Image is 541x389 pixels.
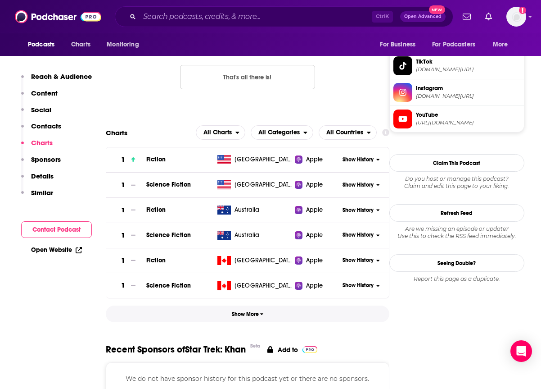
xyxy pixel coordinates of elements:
h3: 1 [121,205,125,215]
button: Details [21,172,54,188]
a: Science Fiction [146,282,191,289]
a: Apple [295,256,340,265]
button: Show History [340,282,383,289]
a: Science Fiction [146,181,191,188]
button: Claim This Podcast [389,154,524,172]
span: Ctrl K [372,11,393,23]
div: Are we missing an episode or update? Use this to check the RSS feed immediately. [389,225,524,240]
button: open menu [319,125,377,140]
button: Content [21,89,58,105]
p: Reach & Audience [31,72,92,81]
a: YouTube[URL][DOMAIN_NAME] [393,110,520,128]
button: Open AdvancedNew [400,11,446,22]
span: Apple [306,180,323,189]
h2: Charts [106,128,127,137]
div: Open Intercom Messenger [510,340,532,362]
span: Apple [306,256,323,265]
button: Sponsors [21,155,61,172]
h3: 1 [121,256,125,266]
h2: Countries [319,125,377,140]
img: Podchaser - Follow, Share and Rate Podcasts [15,8,101,25]
span: Show More [232,311,264,317]
button: open menu [22,36,66,53]
button: Social [21,105,51,122]
span: For Podcasters [432,38,475,51]
a: Fiction [146,256,166,264]
span: Open Advanced [404,14,442,19]
span: Show History [343,282,374,289]
span: instagram.com/startrek [416,93,520,100]
span: Show History [343,156,374,164]
a: [GEOGRAPHIC_DATA] [214,155,295,164]
a: 1 [106,273,146,298]
a: [GEOGRAPHIC_DATA] [214,180,295,189]
button: Show History [340,181,383,189]
a: Open Website [31,246,82,254]
a: Show notifications dropdown [482,9,496,24]
span: Canada [234,256,293,265]
p: Similar [31,188,53,197]
a: Seeing Double? [389,254,524,272]
a: Show notifications dropdown [459,9,474,24]
span: Monitoring [107,38,139,51]
p: Social [31,105,51,114]
a: 1 [106,147,146,172]
a: [GEOGRAPHIC_DATA] [214,281,295,290]
span: More [493,38,508,51]
span: United States [234,155,293,164]
span: Canada [234,281,293,290]
a: Apple [295,180,340,189]
p: We do not have sponsor history for this podcast yet or there are no sponsors. [117,374,378,384]
button: Contacts [21,122,61,138]
span: For Business [380,38,415,51]
a: Apple [295,155,340,164]
img: Pro Logo [302,346,317,353]
span: Apple [306,155,323,164]
p: Content [31,89,58,97]
span: https://www.youtube.com/@StarTrekOfficial [416,119,520,126]
button: Show More [106,306,389,322]
a: Science Fiction [146,231,191,239]
div: Beta [250,343,260,349]
button: Similar [21,188,53,205]
p: Details [31,172,54,180]
button: open menu [251,125,313,140]
span: Show History [343,231,374,239]
span: All Categories [258,129,300,136]
span: YouTube [416,111,520,119]
span: Apple [306,206,323,215]
span: Charts [71,38,90,51]
div: Report this page as a duplicate. [389,275,524,283]
button: Show History [340,256,383,264]
div: Claim and edit this page to your liking. [389,175,524,190]
h2: Categories [251,125,313,140]
p: Charts [31,138,53,147]
span: New [429,5,445,14]
button: Show profile menu [506,7,526,27]
div: Search podcasts, credits, & more... [115,6,453,27]
a: Apple [295,281,340,290]
button: open menu [426,36,488,53]
span: Show History [343,206,374,214]
a: Australia [214,231,295,240]
button: open menu [100,36,150,53]
a: Add to [267,344,317,355]
span: United States [234,180,293,189]
a: Fiction [146,156,166,163]
button: Contact Podcast [21,221,92,238]
p: Sponsors [31,155,61,164]
a: Fiction [146,206,166,214]
input: Search podcasts, credits, & more... [140,9,372,24]
span: Show History [343,256,374,264]
span: Apple [306,231,323,240]
button: Show History [340,206,383,214]
button: Charts [21,138,53,155]
span: Do you host or manage this podcast? [389,175,524,183]
button: Show History [340,156,383,164]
